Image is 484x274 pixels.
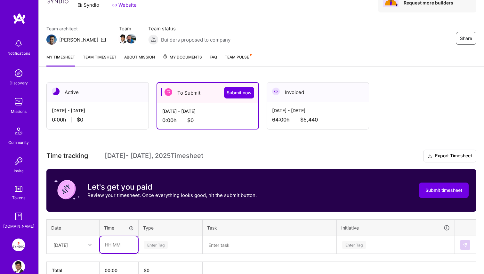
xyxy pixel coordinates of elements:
[12,155,25,168] img: Invite
[148,35,158,45] img: Builders proposed to company
[342,240,366,250] div: Enter Tag
[126,34,136,43] img: Team Member Avatar
[12,37,25,50] img: bell
[460,35,472,42] span: Share
[127,33,135,44] a: Team Member Avatar
[47,82,149,102] div: Active
[104,224,134,231] div: Time
[165,88,172,96] img: To Submit
[46,54,75,67] a: My timesheet
[46,152,88,160] span: Time tracking
[119,25,135,32] span: Team
[224,87,254,98] button: Submit now
[203,219,337,236] th: Task
[187,117,194,124] span: $0
[12,239,25,251] img: Syndio: Transformation Engine Modernization
[162,117,253,124] div: 0:00 h
[3,223,34,230] div: [DOMAIN_NAME]
[105,152,203,160] span: [DATE] - [DATE] , 2025 Timesheet
[13,13,26,24] img: logo
[162,108,253,114] div: [DATE] - [DATE]
[100,236,138,253] input: HH:MM
[419,183,469,198] button: Submit timesheet
[54,177,80,202] img: coin
[112,2,137,8] a: Website
[11,124,26,139] img: Community
[227,90,252,96] span: Submit now
[272,116,364,123] div: 64:00 h
[148,25,230,32] span: Team status
[101,37,106,42] i: icon Mail
[12,67,25,80] img: discovery
[46,25,106,32] span: Team architect
[15,186,22,192] img: tokens
[52,116,143,123] div: 0:00 h
[87,192,257,199] p: Review your timesheet. Once everything looks good, hit the submit button.
[163,54,202,67] a: My Documents
[53,241,68,248] div: [DATE]
[83,54,117,67] a: Team timesheet
[14,168,24,174] div: Invite
[456,32,476,45] button: Share
[46,35,57,45] img: Team Architect
[12,210,25,223] img: guide book
[225,54,251,67] a: Team Pulse
[119,33,127,44] a: Team Member Avatar
[7,50,30,57] div: Notifications
[87,182,257,192] h3: Let's get you paid
[11,239,27,251] a: Syndio: Transformation Engine Modernization
[225,55,249,59] span: Team Pulse
[272,88,280,95] img: Invoiced
[463,242,468,247] img: Submit
[11,260,27,273] a: User Avatar
[12,260,25,273] img: User Avatar
[144,240,168,250] div: Enter Tag
[118,34,128,43] img: Team Member Avatar
[77,116,83,123] span: $0
[88,243,92,247] i: icon Chevron
[267,82,369,102] div: Invoiced
[47,219,100,236] th: Date
[163,54,202,61] span: My Documents
[300,116,318,123] span: $5,440
[210,54,217,67] a: FAQ
[157,83,258,103] div: To Submit
[12,194,25,201] div: Tokens
[272,107,364,114] div: [DATE] - [DATE]
[77,2,99,8] div: Syndio
[341,224,450,231] div: Initiative
[427,153,432,160] i: icon Download
[144,268,149,273] span: $ 0
[52,107,143,114] div: [DATE] - [DATE]
[423,150,476,162] button: Export Timesheet
[161,36,230,43] span: Builders proposed to company
[12,95,25,108] img: teamwork
[8,139,29,146] div: Community
[124,54,155,67] a: About Mission
[52,88,60,95] img: Active
[425,187,462,193] span: Submit timesheet
[59,36,98,43] div: [PERSON_NAME]
[11,108,27,115] div: Missions
[10,80,28,86] div: Discovery
[139,219,203,236] th: Type
[77,3,82,8] i: icon CompanyGray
